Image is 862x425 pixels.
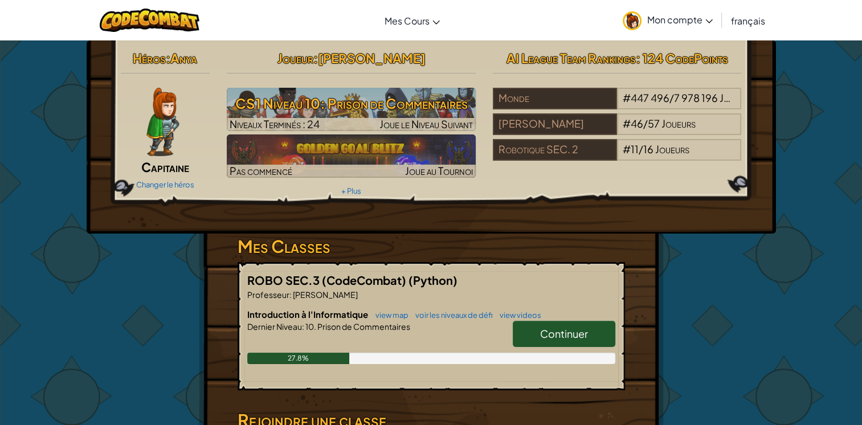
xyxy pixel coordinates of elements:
div: Monde [493,88,617,109]
span: Mes Cours [385,15,430,27]
span: Pas commencé [230,164,292,177]
span: AI League Team Rankings [506,50,636,66]
span: / [639,142,643,156]
span: 11 [631,142,639,156]
span: Capitaine [141,159,189,175]
a: français [725,5,771,36]
span: ROBO SEC.3 (CodeCombat) [247,273,408,287]
span: Joue le Niveau Suivant [379,117,473,130]
a: Mes Cours [379,5,446,36]
a: voir les niveaux de défi [410,310,493,320]
span: Professeur [247,289,289,300]
span: Anya [170,50,197,66]
span: [PERSON_NAME] [292,289,358,300]
div: Robotique SEC. 2 [493,139,617,161]
a: Robotique SEC. 2#11/16Joueurs [493,150,742,163]
a: Changer le héros [136,180,194,189]
img: avatar [623,11,642,30]
span: 16 [643,142,653,156]
span: : [166,50,170,66]
span: (Python) [408,273,457,287]
span: # [623,142,631,156]
a: view videos [494,310,541,320]
span: Introduction à l'Informatique [247,309,370,320]
span: 7 978 196 [674,91,718,104]
span: # [623,117,631,130]
a: Mon compte [617,2,718,38]
img: CS1 Niveau 10: Prison de Commentaires [227,88,476,131]
span: Joueurs [720,91,754,104]
span: : 124 CodePoints [636,50,728,66]
span: Continuer [540,327,588,340]
span: 57 [648,117,660,130]
h3: Mes Classes [238,234,625,259]
span: / [643,117,648,130]
span: français [731,15,765,27]
span: Joueurs [655,142,689,156]
a: + Plus [341,186,361,195]
span: 10. [304,321,316,332]
span: 46 [631,117,643,130]
a: [PERSON_NAME]#46/57Joueurs [493,124,742,137]
span: Dernier Niveau [247,321,302,332]
div: [PERSON_NAME] [493,113,617,135]
span: [PERSON_NAME] [317,50,425,66]
span: Joue au Tournoi [405,164,473,177]
span: : [289,289,292,300]
a: view map [370,310,408,320]
div: 27.8% [247,353,350,364]
a: Pas commencéJoue au Tournoi [227,134,476,178]
span: : [302,321,304,332]
span: Mon compte [647,14,713,26]
span: 447 496 [631,91,669,104]
span: : [313,50,317,66]
a: Joue le Niveau Suivant [227,88,476,131]
span: # [623,91,631,104]
span: Héros [133,50,166,66]
span: Niveaux Terminés : 24 [230,117,320,130]
img: Golden Goal [227,134,476,178]
span: Prison de Commentaires [316,321,410,332]
a: Monde#447 496/7 978 196Joueurs [493,99,742,112]
span: / [669,91,674,104]
span: Joueur [277,50,313,66]
span: Joueurs [661,117,696,130]
img: captain-pose.png [146,88,179,156]
h3: CS1 Niveau 10: Prison de Commentaires [227,91,476,116]
img: CodeCombat logo [100,9,199,32]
